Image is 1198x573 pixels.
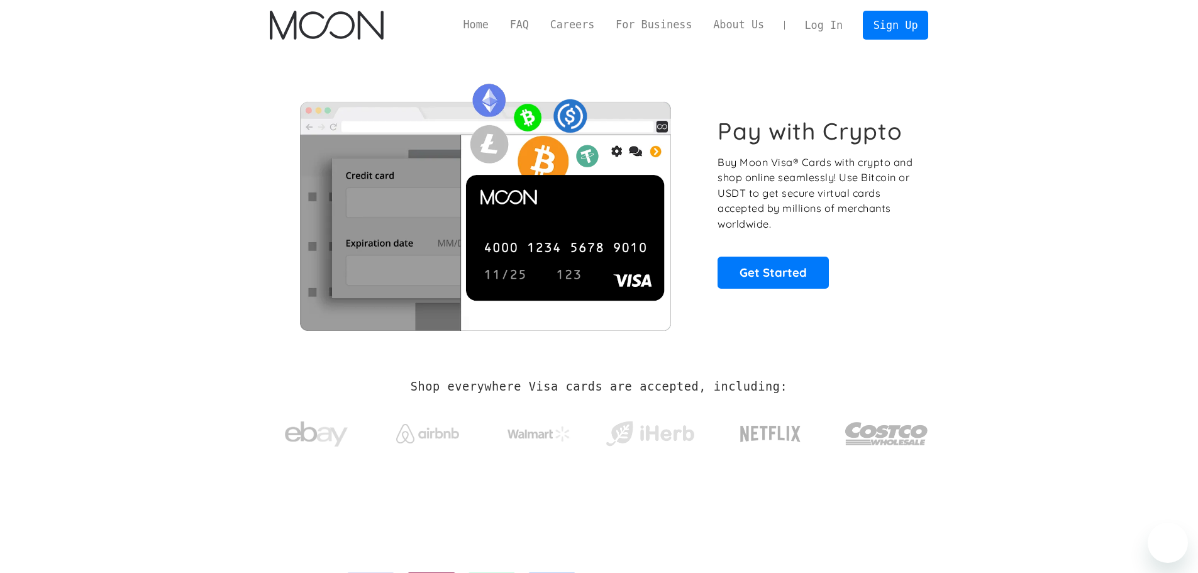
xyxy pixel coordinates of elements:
a: FAQ [499,17,540,33]
a: Home [453,17,499,33]
img: Netflix [739,418,802,450]
a: home [270,11,384,40]
img: Costco [845,410,929,457]
a: ebay [270,402,363,460]
a: Netflix [714,406,827,456]
a: Airbnb [380,411,474,450]
img: Airbnb [396,424,459,443]
img: Moon Logo [270,11,384,40]
iframe: Button to launch messaging window [1148,523,1188,563]
img: iHerb [603,418,697,450]
img: Walmart [507,426,570,442]
img: Moon Cards let you spend your crypto anywhere Visa is accepted. [270,75,701,330]
p: Buy Moon Visa® Cards with crypto and shop online seamlessly! Use Bitcoin or USDT to get secure vi... [718,155,914,232]
a: Sign Up [863,11,928,39]
img: ebay [285,414,348,454]
a: Walmart [492,414,585,448]
a: Log In [794,11,853,39]
a: Careers [540,17,605,33]
h2: Shop everywhere Visa cards are accepted, including: [411,380,787,394]
a: Get Started [718,257,829,288]
a: iHerb [603,405,697,457]
a: For Business [605,17,702,33]
h1: Pay with Crypto [718,117,902,145]
a: Costco [845,398,929,464]
a: About Us [702,17,775,33]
